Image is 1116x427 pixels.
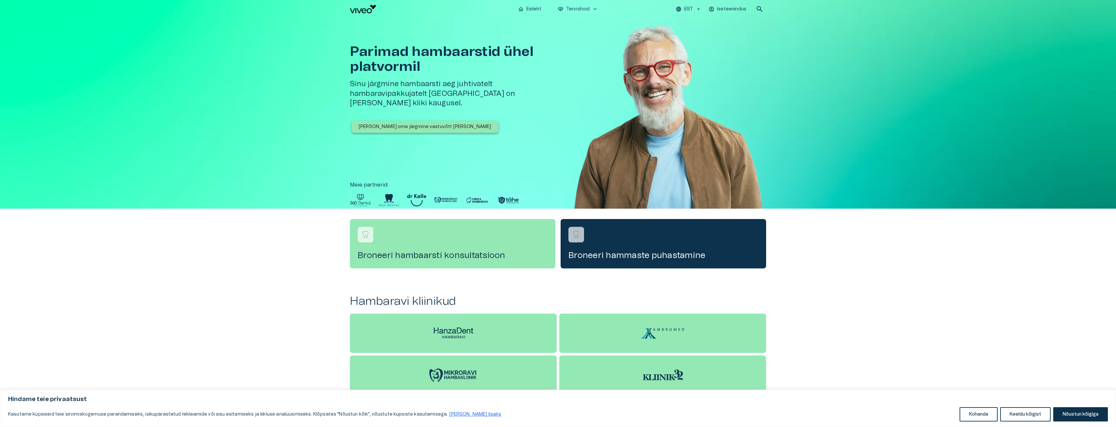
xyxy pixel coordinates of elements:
[675,5,702,14] button: EST
[434,194,458,206] img: Partner logo
[407,194,426,206] img: Partner logo
[571,18,766,228] img: Man with glasses smiling
[8,410,502,418] p: Kasutame küpsiseid teie sirvimiskogemuse parandamiseks, isikupärastatud reklaamide või sisu esita...
[568,250,758,261] h4: Broneeri hammaste puhastamine
[1000,407,1051,421] button: Keeldu kõigist
[350,79,561,108] h5: Sinu järgmine hambaarsti aeg juhtivatelt hambaravipakkujatelt [GEOGRAPHIC_DATA] on [PERSON_NAME] ...
[756,5,764,13] span: search
[350,356,557,395] a: Mikroravi Hambakliinik logo
[558,6,564,12] span: ecg_heart
[638,324,687,343] img: Ambromed Kliinik logo
[359,123,491,130] p: [PERSON_NAME] oma järgmine vastuvõtt [PERSON_NAME]
[571,230,581,239] img: Broneeri hammaste puhastamine logo
[717,6,746,13] p: Iseteenindus
[559,314,766,353] a: Ambromed Kliinik logo
[350,294,766,308] h2: Hambaravi kliinikud
[592,6,598,12] span: keyboard_arrow_down
[350,194,371,206] img: Partner logo
[8,395,1108,403] p: Hindame teie privaatsust
[708,5,748,14] button: Iseteenindus
[352,121,498,133] button: [PERSON_NAME] oma järgmine vastuvõtt [PERSON_NAME]
[526,6,541,13] p: Esileht
[350,314,557,353] a: HanzaDent logo
[465,194,489,206] img: Partner logo
[379,194,399,206] img: Partner logo
[449,412,502,417] a: Loe lisaks
[497,194,520,206] img: Partner logo
[518,6,524,12] span: home
[515,5,545,14] button: homeEsileht
[350,5,513,13] a: Navigate to homepage
[559,356,766,395] a: Kliinik 32 logo
[358,250,548,261] h4: Broneeri hambaarsti konsultatsioon
[566,6,590,13] p: Tervishoid
[643,369,683,381] img: Kliinik 32 logo
[684,6,693,13] p: EST
[350,5,376,13] img: Viveo logo
[350,44,561,74] h1: Parimad hambaarstid ühel platvormil
[561,219,766,268] a: Navigate to service booking
[350,181,766,189] p: Meie partnerid :
[361,230,370,239] img: Broneeri hambaarsti konsultatsioon logo
[960,407,998,421] button: Kohanda
[1053,407,1108,421] button: Nõustun kõigiga
[429,368,478,383] img: Mikroravi Hambakliinik logo
[429,326,478,341] img: HanzaDent logo
[350,219,555,268] a: Navigate to service booking
[753,3,766,16] button: open search modal
[555,5,601,14] button: ecg_heartTervishoidkeyboard_arrow_down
